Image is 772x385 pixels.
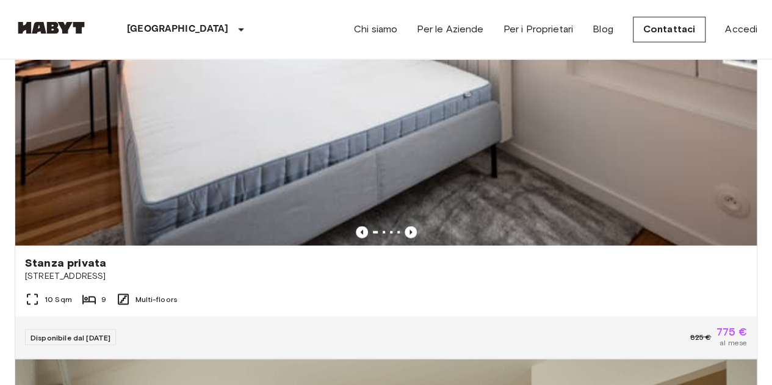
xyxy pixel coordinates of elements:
span: 825 € [690,331,711,342]
span: al mese [720,337,747,348]
span: Multi-floors [135,293,178,304]
span: Disponibile dal [DATE] [31,333,110,342]
span: 775 € [716,326,747,337]
a: Contattaci [633,16,706,42]
a: Chi siamo [354,22,397,37]
span: 10 Sqm [45,293,72,304]
p: [GEOGRAPHIC_DATA] [127,22,229,37]
button: Previous image [356,226,368,238]
button: Previous image [405,226,417,238]
img: Habyt [15,21,88,34]
a: Per le Aziende [417,22,483,37]
span: 9 [101,293,106,304]
a: Blog [593,22,613,37]
span: [STREET_ADDRESS] [25,270,747,282]
a: Per i Proprietari [503,22,573,37]
a: Accedi [725,22,757,37]
span: Stanza privata [25,255,106,270]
